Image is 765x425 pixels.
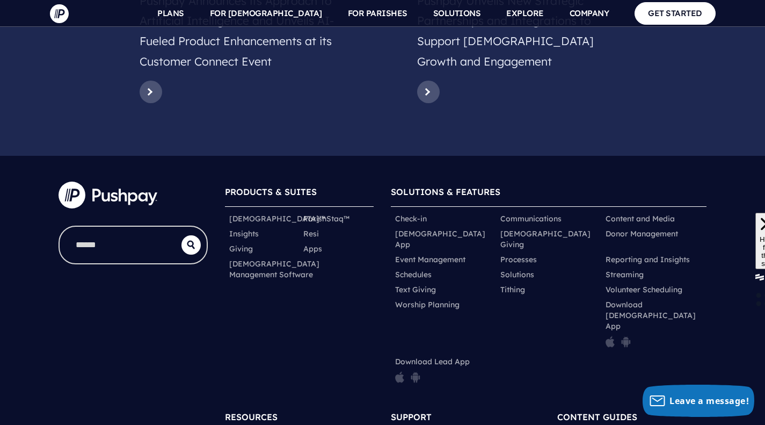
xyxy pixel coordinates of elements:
li: Download [DEMOGRAPHIC_DATA] App [601,297,706,354]
a: Tithing [500,284,525,295]
a: Processes [500,254,537,265]
span: Leave a message! [669,395,749,407]
h6: PRODUCTS & SUITES [225,182,374,207]
a: [DEMOGRAPHIC_DATA] App [395,228,492,250]
img: pp_icon_gplay.png [411,371,420,383]
a: Resi [303,228,319,239]
img: pp_icon_appstore.png [606,336,615,348]
a: [DEMOGRAPHIC_DATA]™ [229,213,325,224]
img: pp_icon_appstore.png [395,371,404,383]
a: Reporting and Insights [606,254,690,265]
h6: SOLUTIONS & FEATURES [391,182,706,207]
a: Worship Planning [395,299,460,310]
li: Download Lead App [391,354,496,390]
a: Text Giving [395,284,436,295]
a: [DEMOGRAPHIC_DATA] Management Software [229,258,319,280]
a: Giving [229,243,253,254]
button: Leave a message! [643,385,754,417]
a: Volunteer Scheduling [606,284,682,295]
a: Schedules [395,269,432,280]
a: Content and Media [606,213,675,224]
img: pp_icon_gplay.png [621,336,631,348]
a: Apps [303,243,322,254]
a: Solutions [500,269,534,280]
a: [DEMOGRAPHIC_DATA] Giving [500,228,597,250]
a: GET STARTED [635,2,716,24]
a: Communications [500,213,562,224]
a: Check-in [395,213,427,224]
a: ParishStaq™ [303,213,349,224]
a: Donor Management [606,228,678,239]
a: Insights [229,228,259,239]
a: Event Management [395,254,465,265]
a: Streaming [606,269,644,280]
